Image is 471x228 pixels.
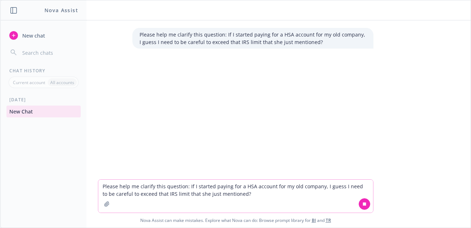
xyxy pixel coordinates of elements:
[21,32,45,39] span: New chat
[140,31,366,46] p: Please help me clarify this question: If I started paying for a HSA account for my old company, I...
[21,48,78,58] input: Search chats
[312,217,316,223] a: BI
[6,29,81,42] button: New chat
[3,213,468,228] span: Nova Assist can make mistakes. Explore what Nova can do: Browse prompt library for and
[50,79,74,86] p: All accounts
[13,79,45,86] p: Current account
[1,68,86,74] div: Chat History
[1,97,86,103] div: [DATE]
[44,6,78,14] h1: Nova Assist
[326,217,331,223] a: TR
[6,106,81,117] button: New Chat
